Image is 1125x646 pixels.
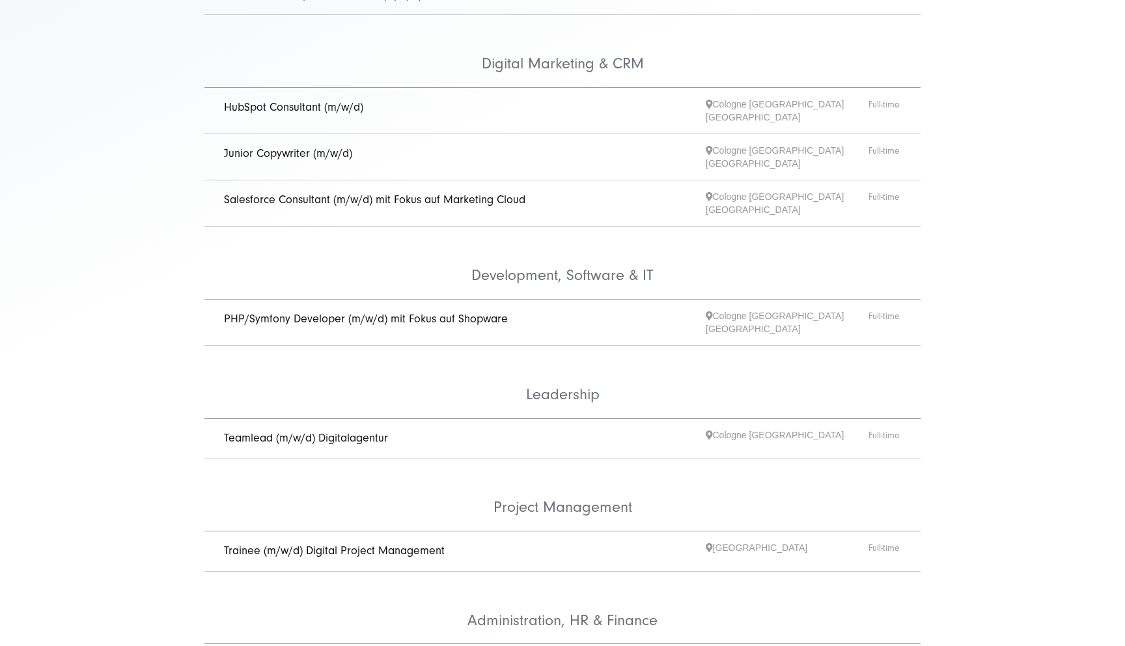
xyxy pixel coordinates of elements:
li: Development, Software & IT [204,227,921,300]
span: Full-time [868,98,901,124]
a: HubSpot Consultant (m/w/d) [224,100,363,114]
span: Full-time [868,309,901,335]
li: Administration, HR & Finance [204,572,921,645]
span: Full-time [868,190,901,216]
a: Salesforce Consultant (m/w/d) mit Fokus auf Marketing Cloud [224,193,525,206]
span: Cologne [GEOGRAPHIC_DATA] [GEOGRAPHIC_DATA] [706,98,868,124]
span: Cologne [GEOGRAPHIC_DATA] [706,428,868,449]
a: Junior Copywriter (m/w/d) [224,147,352,160]
span: Cologne [GEOGRAPHIC_DATA] [GEOGRAPHIC_DATA] [706,309,868,335]
span: Full-time [868,541,901,561]
span: Cologne [GEOGRAPHIC_DATA] [GEOGRAPHIC_DATA] [706,190,868,216]
a: PHP/Symfony Developer (m/w/d) mit Fokus auf Shopware [224,312,508,326]
span: Cologne [GEOGRAPHIC_DATA] [GEOGRAPHIC_DATA] [706,144,868,170]
li: Leadership [204,346,921,419]
span: Full-time [868,144,901,170]
a: Teamlead (m/w/d) Digitalagentur [224,431,388,445]
li: Digital Marketing & CRM [204,15,921,88]
a: Trainee (m/w/d) Digital Project Management [224,544,445,557]
span: Full-time [868,428,901,449]
li: Project Management [204,458,921,531]
span: [GEOGRAPHIC_DATA] [706,541,868,561]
